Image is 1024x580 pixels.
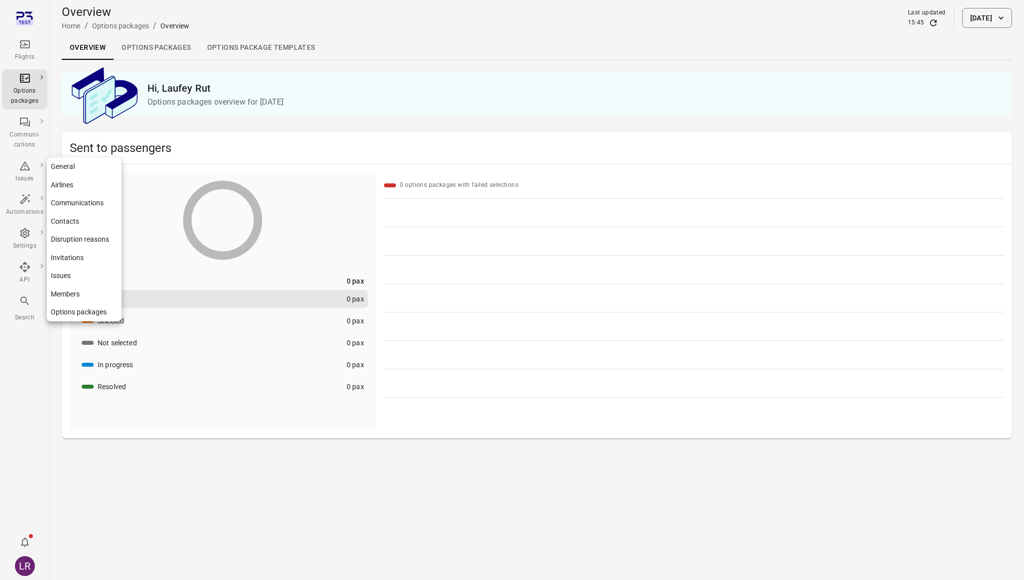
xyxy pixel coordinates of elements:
h1: Overview [62,4,190,20]
h2: Sent to passengers [70,140,1004,156]
button: [DATE] [962,8,1012,28]
div: 0 options packages with failed selections [400,180,518,190]
button: Notifications [15,532,35,552]
div: 0 pax [347,338,364,348]
li: / [85,20,88,32]
li: / [153,20,156,32]
div: 15:45 [908,18,924,28]
a: Issues [47,267,122,285]
div: LR [15,556,35,576]
div: Last updated [908,8,946,18]
div: 0 pax [347,276,364,286]
a: Communications [47,194,122,212]
nav: Local navigation [47,157,122,321]
a: Contacts [47,212,122,231]
div: Automations [6,207,43,217]
div: Flights [6,52,43,62]
div: 0 pax [347,294,364,304]
div: Not selected [98,338,137,348]
a: Home [62,22,81,30]
a: General [47,157,122,176]
p: Options packages overview for [DATE] [147,96,1004,108]
button: Laufey Rut [11,552,39,580]
div: API [6,275,43,285]
div: Overview [160,21,189,31]
div: Issues [6,174,43,184]
div: Communi-cations [6,130,43,150]
iframe: Intercom live chat [990,546,1014,570]
a: Options packages [92,22,149,30]
a: Invitations [47,249,122,267]
a: Options package Templates [199,36,323,60]
div: Search [6,313,43,323]
div: 0 pax [347,360,364,370]
nav: Breadcrumbs [62,20,190,32]
div: In progress [98,360,133,370]
a: Options packages [114,36,199,60]
button: Refresh data [928,18,938,28]
h2: Hi, Laufey Rut [147,80,1004,96]
div: 0 pax [347,382,364,392]
div: Local navigation [62,36,1012,60]
div: Resolved [98,382,126,392]
div: 0 pax [347,316,364,326]
a: Overview [62,36,114,60]
div: Settings [6,241,43,251]
div: Options packages [6,86,43,106]
a: Disruption reasons [47,230,122,249]
a: Members [47,285,122,303]
a: Airlines [47,176,122,194]
a: Options packages [47,303,122,321]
